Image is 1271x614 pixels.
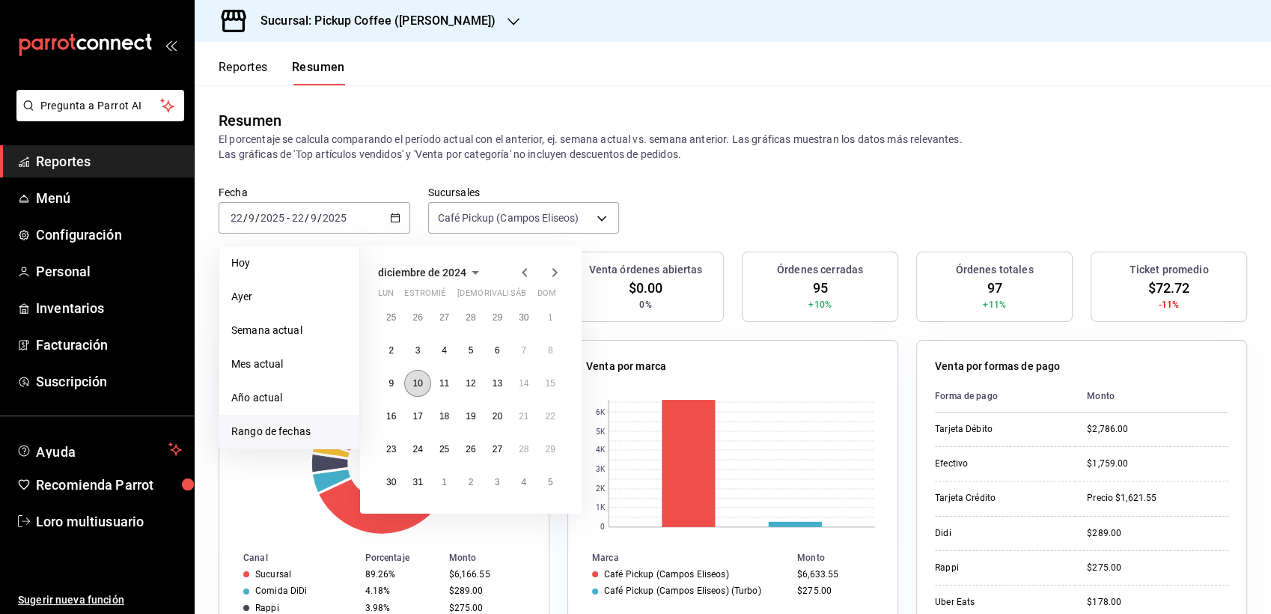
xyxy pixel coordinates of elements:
font: Personal [36,264,91,279]
button: 21 de diciembre de 2024 [510,403,537,430]
abbr: 5 de diciembre de 2024 [469,345,474,356]
div: 3.98% [365,603,437,613]
span: / [317,212,322,224]
abbr: 14 de diciembre de 2024 [519,378,528,389]
abbr: 3 de enero de 2025 [495,477,500,487]
button: 28 de diciembre de 2024 [510,436,537,463]
span: / [243,212,248,224]
th: Monto [791,550,897,566]
button: 22 de diciembre de 2024 [537,403,564,430]
span: -11% [1159,298,1180,311]
abbr: 31 de diciembre de 2024 [412,477,422,487]
span: 97 [987,278,1002,298]
button: 7 de diciembre de 2024 [510,337,537,364]
button: 11 de diciembre de 2024 [431,370,457,397]
button: 2 de diciembre de 2024 [378,337,404,364]
div: 4.18% [365,586,437,596]
abbr: 9 de diciembre de 2024 [388,378,394,389]
input: -- [248,212,255,224]
font: Recomienda Parrot [36,477,153,493]
button: Resumen [292,60,345,85]
div: $178.00 [1087,596,1228,609]
div: $289.00 [1087,527,1228,540]
abbr: 23 de diciembre de 2024 [386,444,396,455]
abbr: 28 de noviembre de 2024 [466,312,475,323]
abbr: 30 de diciembre de 2024 [386,477,396,487]
font: Sugerir nueva función [18,594,124,606]
abbr: 10 de diciembre de 2024 [412,378,422,389]
div: Rappi [935,562,1063,574]
input: ---- [322,212,347,224]
button: 5 de enero de 2025 [537,469,564,496]
div: Efectivo [935,458,1063,470]
button: 18 de diciembre de 2024 [431,403,457,430]
div: Café Pickup (Campos Eliseos) (Turbo) [604,586,761,596]
p: Venta por marca [586,359,666,374]
button: Pregunta a Parrot AI [16,90,184,121]
h3: Órdenes cerradas [777,262,863,278]
button: 27 de noviembre de 2024 [431,304,457,331]
div: Sucursal [255,569,291,580]
th: Monto [1075,380,1228,413]
span: $72.72 [1148,278,1190,298]
button: 26 de diciembre de 2024 [457,436,484,463]
button: 30 de diciembre de 2024 [378,469,404,496]
div: Pestañas de navegación [219,60,345,85]
span: +11% [983,298,1006,311]
font: Reportes [36,153,91,169]
button: 1 de diciembre de 2024 [537,304,564,331]
button: 29 de diciembre de 2024 [537,436,564,463]
abbr: 4 de diciembre de 2024 [442,345,447,356]
button: 6 de diciembre de 2024 [484,337,510,364]
span: Pregunta a Parrot AI [40,98,161,114]
button: 10 de diciembre de 2024 [404,370,430,397]
div: Resumen [219,109,281,132]
abbr: viernes [484,288,525,304]
font: Suscripción [36,374,107,389]
abbr: domingo [537,288,556,304]
abbr: 8 de diciembre de 2024 [548,345,553,356]
button: 29 de noviembre de 2024 [484,304,510,331]
div: $275.00 [448,603,525,613]
div: $6,166.55 [448,569,525,580]
abbr: 4 de enero de 2025 [521,477,526,487]
div: Comida DiDi [255,586,307,596]
button: 17 de diciembre de 2024 [404,403,430,430]
abbr: 27 de diciembre de 2024 [493,444,502,455]
a: Pregunta a Parrot AI [10,109,184,124]
div: $289.00 [448,586,525,596]
input: -- [291,212,305,224]
font: Reportes [219,60,268,75]
button: 5 de diciembre de 2024 [457,337,484,364]
span: Año actual [231,390,347,406]
span: / [255,212,260,224]
abbr: 1 de diciembre de 2024 [548,312,553,323]
font: Menú [36,190,71,206]
p: El porcentaje se calcula comparando el período actual con el anterior, ej. semana actual vs. sema... [219,132,1247,162]
font: Loro multiusuario [36,514,144,529]
th: Porcentaje [359,550,443,566]
th: Marca [568,550,791,566]
abbr: 12 de diciembre de 2024 [466,378,475,389]
div: Uber Eats [935,596,1063,609]
button: 4 de diciembre de 2024 [431,337,457,364]
abbr: 27 de noviembre de 2024 [439,312,449,323]
abbr: 19 de diciembre de 2024 [466,411,475,422]
font: Configuración [36,227,122,243]
button: 20 de diciembre de 2024 [484,403,510,430]
label: Fecha [219,187,410,198]
abbr: sábado [510,288,526,304]
h3: Órdenes totales [956,262,1034,278]
span: - [287,212,290,224]
abbr: 5 de enero de 2025 [548,477,553,487]
h3: Sucursal: Pickup Coffee ([PERSON_NAME]) [249,12,496,30]
span: +10% [808,298,832,311]
span: / [305,212,309,224]
button: 3 de diciembre de 2024 [404,337,430,364]
button: 28 de noviembre de 2024 [457,304,484,331]
button: diciembre de 2024 [378,264,484,282]
button: 19 de diciembre de 2024 [457,403,484,430]
th: Monto [442,550,549,566]
abbr: 16 de diciembre de 2024 [386,411,396,422]
button: 30 de noviembre de 2024 [510,304,537,331]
